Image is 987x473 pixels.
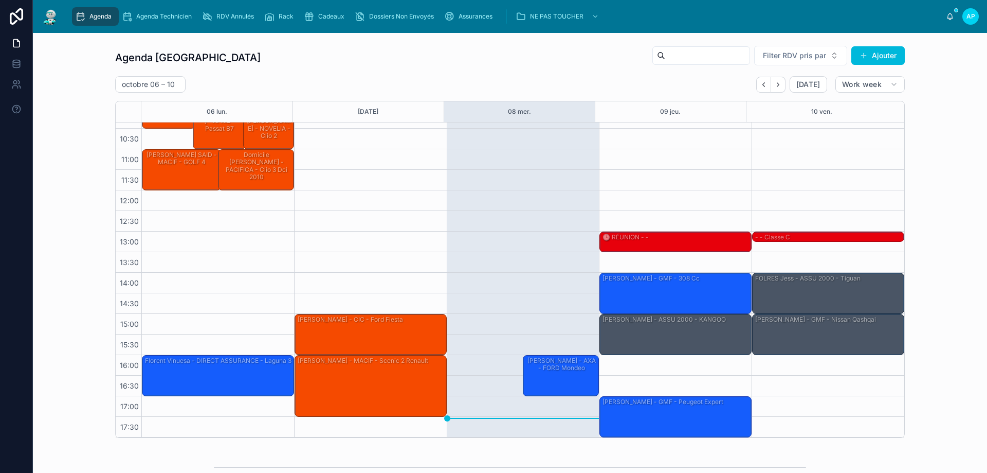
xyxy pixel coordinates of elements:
[117,299,141,308] span: 14:30
[601,233,650,242] div: 🕒 RÉUNION - -
[218,150,294,190] div: Domicile [PERSON_NAME] - PACIFICA - clio 3 dci 2010
[600,232,751,252] div: 🕒 RÉUNION - -
[295,356,446,416] div: [PERSON_NAME] - MACIF - scenic 2 renault
[117,381,141,390] span: 16:30
[318,12,344,21] span: Cadeaux
[441,7,500,26] a: Assurances
[117,237,141,246] span: 13:00
[753,273,904,313] div: FOLRES jess - ASSU 2000 - tiguan
[352,7,441,26] a: Dossiers Non Envoyés
[68,5,946,28] div: scrollable content
[600,397,751,437] div: [PERSON_NAME] - GMF - Peugeot expert
[89,12,112,21] span: Agenda
[358,101,378,122] button: [DATE]
[207,101,227,122] button: 06 lun.
[369,12,434,21] span: Dossiers Non Envoyés
[136,12,192,21] span: Agenda Technicien
[117,217,141,225] span: 12:30
[144,356,293,365] div: Florent Vinuesa - DIRECT ASSURANCE - laguna 3
[523,356,598,396] div: [PERSON_NAME] - AXA - FORD mondeo
[117,258,141,267] span: 13:30
[142,356,294,396] div: Florent Vinuesa - DIRECT ASSURANCE - laguna 3
[754,315,877,324] div: [PERSON_NAME] - GMF - Nissan qashqai
[851,46,905,65] button: Ajouter
[600,314,751,355] div: [PERSON_NAME] - ASSU 2000 - KANGOO
[754,274,862,283] div: FOLRES jess - ASSU 2000 - tiguan
[122,79,175,90] h2: octobre 06 – 10
[72,7,119,26] a: Agenda
[297,356,429,365] div: [PERSON_NAME] - MACIF - scenic 2 renault
[601,397,724,407] div: [PERSON_NAME] - GMF - Peugeot expert
[811,101,832,122] button: 10 ven.
[119,155,141,164] span: 11:00
[117,361,141,370] span: 16:00
[796,80,820,89] span: [DATE]
[193,109,246,149] div: [PERSON_NAME] - APRIL - passat B7
[301,7,352,26] a: Cadeaux
[119,176,141,184] span: 11:30
[525,356,598,373] div: [PERSON_NAME] - AXA - FORD mondeo
[600,273,751,313] div: [PERSON_NAME] - GMF - 308 cc
[117,278,141,287] span: 14:00
[763,50,826,61] span: Filter RDV pris par
[601,315,727,324] div: [PERSON_NAME] - ASSU 2000 - KANGOO
[753,232,904,242] div: - - classe c
[115,50,261,65] h1: Agenda [GEOGRAPHIC_DATA]
[754,46,847,65] button: Select Button
[754,233,791,242] div: - - classe c
[199,7,261,26] a: RDV Annulés
[245,109,293,141] div: DOMICILE [PERSON_NAME] - NOVELIA - Clio 2
[118,340,141,349] span: 15:30
[244,109,294,149] div: DOMICILE [PERSON_NAME] - NOVELIA - Clio 2
[117,114,141,122] span: 10:00
[459,12,492,21] span: Assurances
[41,8,60,25] img: App logo
[295,314,446,355] div: [PERSON_NAME] - CIC - ford fiesta
[771,77,785,93] button: Next
[118,320,141,328] span: 15:00
[216,12,254,21] span: RDV Annulés
[261,7,301,26] a: Rack
[118,402,141,411] span: 17:00
[297,315,404,324] div: [PERSON_NAME] - CIC - ford fiesta
[835,76,905,93] button: Work week
[117,134,141,143] span: 10:30
[279,12,294,21] span: Rack
[142,150,221,190] div: [PERSON_NAME] SAID - MACIF - GOLF 4
[601,274,701,283] div: [PERSON_NAME] - GMF - 308 cc
[220,150,293,182] div: Domicile [PERSON_NAME] - PACIFICA - clio 3 dci 2010
[966,12,975,21] span: AP
[513,7,604,26] a: NE PAS TOUCHER
[660,101,681,122] button: 09 jeu.
[119,7,199,26] a: Agenda Technicien
[118,423,141,431] span: 17:30
[508,101,531,122] button: 08 mer.
[842,80,882,89] span: Work week
[753,314,904,355] div: [PERSON_NAME] - GMF - Nissan qashqai
[117,196,141,205] span: 12:00
[756,77,771,93] button: Back
[144,150,220,167] div: [PERSON_NAME] SAID - MACIF - GOLF 4
[530,12,583,21] span: NE PAS TOUCHER
[790,76,827,93] button: [DATE]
